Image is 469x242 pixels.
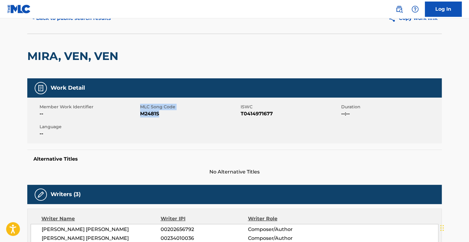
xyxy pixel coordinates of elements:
[438,213,469,242] iframe: Chat Widget
[40,130,139,137] span: --
[411,6,419,13] img: help
[388,15,399,22] img: Copy work link
[51,191,81,198] h5: Writers (3)
[384,11,442,26] button: Copy work link
[40,110,139,117] span: --
[395,6,403,13] img: search
[440,219,444,237] div: Drag
[41,215,161,222] div: Writer Name
[248,215,327,222] div: Writer Role
[27,11,115,26] button: < Back to public search results
[241,110,340,117] span: T0414971677
[33,156,436,162] h5: Alternative Titles
[161,215,248,222] div: Writer IPI
[248,226,327,233] span: Composer/Author
[393,3,405,15] a: Public Search
[51,84,85,91] h5: Work Detail
[248,235,327,242] span: Composer/Author
[27,168,442,176] span: No Alternative Titles
[37,84,44,92] img: Work Detail
[161,235,248,242] span: 00234010036
[7,5,31,13] img: MLC Logo
[241,104,340,110] span: ISWC
[42,235,161,242] span: [PERSON_NAME] [PERSON_NAME]
[140,110,239,117] span: M2481S
[341,104,440,110] span: Duration
[42,226,161,233] span: [PERSON_NAME] [PERSON_NAME]
[341,110,440,117] span: --:--
[27,49,121,63] h2: MIRA, VEN, VEN
[425,2,462,17] a: Log In
[140,104,239,110] span: MLC Song Code
[37,191,44,198] img: Writers
[40,104,139,110] span: Member Work Identifier
[161,226,248,233] span: 00202656792
[409,3,421,15] div: Help
[40,124,139,130] span: Language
